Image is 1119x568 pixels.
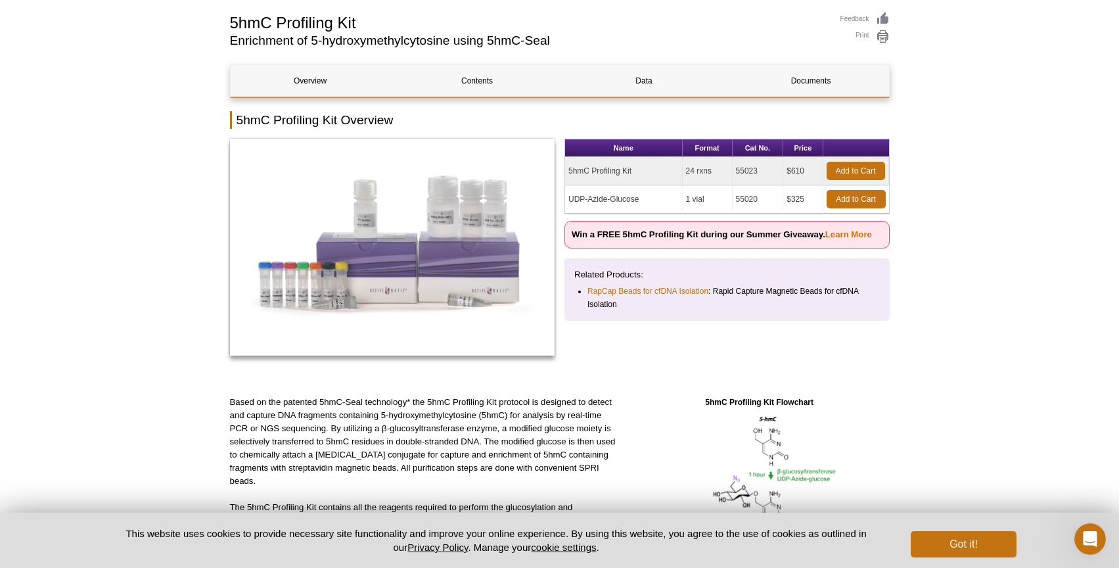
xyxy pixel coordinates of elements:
th: Name [565,139,683,157]
th: Price [783,139,823,157]
th: Format [683,139,733,157]
button: cookie settings [531,542,596,553]
p: Related Products: [574,268,880,281]
img: 5hmC Profiling Kit [230,139,555,356]
strong: Win a FREE 5hmC Profiling Kit during our Summer Giveaway. [572,229,872,239]
td: UDP-Azide-Glucose [565,185,683,214]
strong: 5hmC Profiling Kit Flowchart [705,398,813,407]
td: $610 [783,157,823,185]
a: Data [564,65,724,97]
p: The 5hmC Profiling Kit contains all the reagents required to perform the glucosylation and biotin... [230,501,620,554]
p: Based on the patented 5hmC-Seal technology* the 5hmC Profiling Kit protocol is designed to detect... [230,396,620,488]
th: Cat No. [733,139,784,157]
h2: 5hmC Profiling Kit Overview [230,111,890,129]
td: 24 rxns [683,157,733,185]
a: Feedback [840,12,890,26]
td: 5hmC Profiling Kit [565,157,683,185]
td: 1 vial [683,185,733,214]
h2: Enrichment of 5-hydroxymethylcytosine using 5hmC-Seal [230,35,827,47]
h1: 5hmC Profiling Kit [230,12,827,32]
a: Add to Cart [827,190,886,208]
td: 55023 [733,157,784,185]
a: Overview [231,65,390,97]
li: : Rapid Capture Magnetic Beads for cfDNA Isolation [587,285,868,311]
p: This website uses cookies to provide necessary site functionality and improve your online experie... [103,527,890,554]
a: Add to Cart [827,162,885,180]
button: Got it! [911,531,1016,557]
a: Privacy Policy [407,542,468,553]
iframe: Intercom live chat [1074,523,1106,555]
td: 55020 [733,185,784,214]
td: $325 [783,185,823,214]
a: RapCap Beads for cfDNA Isolation [587,285,708,298]
a: Documents [731,65,891,97]
a: Learn More [825,229,872,239]
a: Contents [398,65,557,97]
a: Print [840,30,890,44]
